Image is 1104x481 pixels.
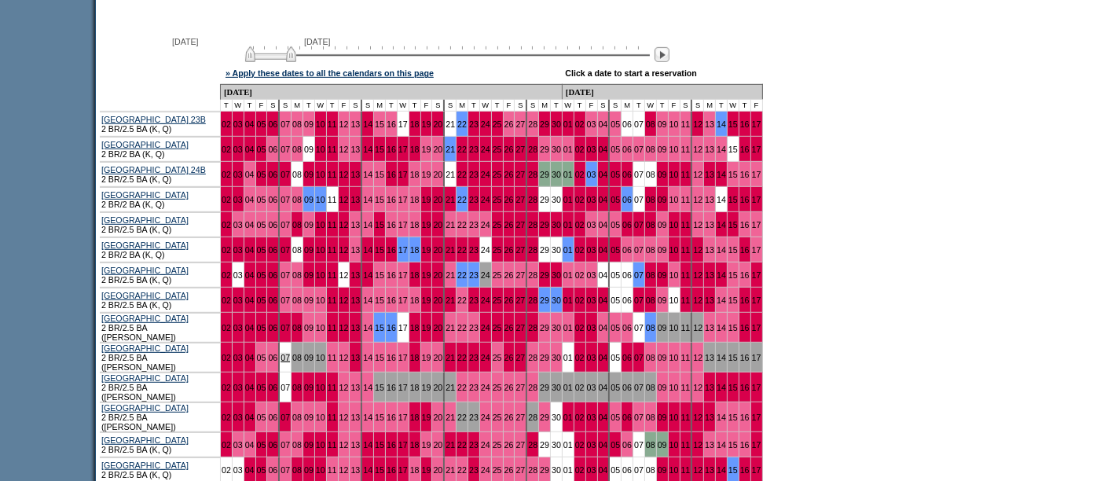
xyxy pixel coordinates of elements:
a: 03 [587,195,596,204]
a: 14 [363,220,372,229]
a: 05 [611,119,620,129]
a: 12 [693,245,702,255]
a: 11 [328,119,337,129]
a: 25 [493,195,502,204]
a: 05 [611,245,620,255]
a: 08 [292,170,302,179]
a: 17 [752,170,761,179]
a: 03 [233,119,243,129]
a: 05 [257,220,266,229]
a: 30 [552,245,561,255]
a: 07 [281,195,290,204]
a: 08 [292,145,302,154]
a: 10 [316,245,325,255]
a: 26 [504,170,514,179]
a: 05 [611,170,620,179]
a: 15 [728,119,738,129]
a: 13 [705,195,714,204]
a: 10 [669,145,679,154]
a: 29 [540,170,549,179]
a: 22 [457,245,467,255]
a: 27 [515,195,525,204]
a: 17 [398,119,408,129]
a: 12 [339,220,349,229]
a: 07 [634,170,644,179]
a: 24 [481,220,490,229]
a: 21 [446,245,455,255]
a: 10 [316,270,325,280]
img: Next [655,47,669,62]
a: 07 [634,220,644,229]
a: 05 [257,270,266,280]
a: 11 [328,145,337,154]
a: 18 [410,119,420,129]
a: 27 [515,119,525,129]
a: 13 [705,245,714,255]
a: 02 [222,220,231,229]
a: 02 [575,245,585,255]
a: 09 [304,145,314,154]
a: 06 [268,195,277,204]
a: 15 [728,245,738,255]
a: 08 [646,245,655,255]
a: 24 [481,195,490,204]
a: 03 [587,170,596,179]
a: 10 [316,119,325,129]
a: 04 [245,119,255,129]
a: 20 [433,220,442,229]
a: 21 [446,170,455,179]
a: 14 [717,119,726,129]
a: 25 [493,119,502,129]
a: 22 [457,170,467,179]
a: 29 [540,195,549,204]
a: 27 [515,170,525,179]
a: 03 [233,145,243,154]
a: 12 [693,220,702,229]
a: 06 [622,245,632,255]
a: 08 [292,270,302,280]
a: 21 [446,145,455,154]
a: 09 [658,245,667,255]
a: 15 [728,220,738,229]
a: 13 [350,245,360,255]
a: 05 [257,119,266,129]
a: 10 [669,220,679,229]
a: 29 [540,245,549,255]
a: 13 [350,145,360,154]
a: 17 [752,119,761,129]
a: 15 [375,270,384,280]
a: 28 [528,220,537,229]
a: [GEOGRAPHIC_DATA] [101,240,189,250]
a: 22 [457,195,467,204]
a: 15 [375,195,384,204]
a: 07 [634,245,644,255]
a: 11 [681,145,691,154]
a: 20 [433,195,442,204]
a: 03 [233,245,243,255]
a: 15 [728,170,738,179]
a: 26 [504,119,514,129]
a: 07 [281,119,290,129]
a: 06 [268,145,277,154]
a: 16 [387,145,396,154]
a: 28 [528,245,537,255]
a: 17 [398,220,408,229]
a: [GEOGRAPHIC_DATA] [101,190,189,200]
a: 26 [504,220,514,229]
a: 26 [504,195,514,204]
a: 09 [658,195,667,204]
a: 22 [457,220,467,229]
a: 06 [622,145,632,154]
a: 02 [222,245,231,255]
a: 01 [563,220,573,229]
a: 20 [433,145,442,154]
a: 14 [717,145,726,154]
a: 18 [410,245,420,255]
a: 09 [304,245,314,255]
a: 16 [387,245,396,255]
a: 10 [669,119,679,129]
a: 18 [410,145,420,154]
a: 14 [717,170,726,179]
a: 05 [611,145,620,154]
a: 09 [304,119,314,129]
